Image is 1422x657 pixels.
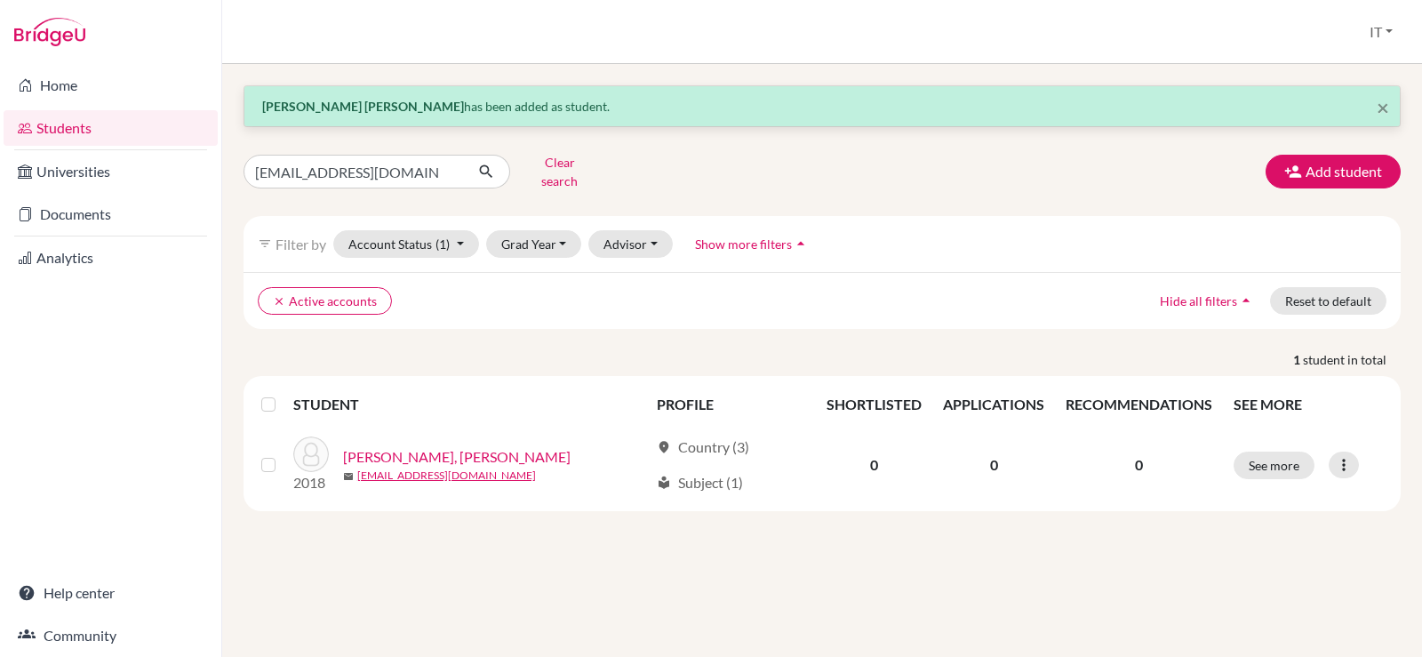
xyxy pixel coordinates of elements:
[932,383,1055,426] th: APPLICATIONS
[657,476,671,490] span: local_library
[695,236,792,252] span: Show more filters
[4,154,218,189] a: Universities
[343,471,354,482] span: mail
[343,446,571,468] a: [PERSON_NAME], [PERSON_NAME]
[4,618,218,653] a: Community
[1377,94,1389,120] span: ×
[276,236,326,252] span: Filter by
[14,18,85,46] img: Bridge-U
[588,230,673,258] button: Advisor
[1160,293,1237,308] span: Hide all filters
[486,230,582,258] button: Grad Year
[1377,97,1389,118] button: Close
[816,426,932,504] td: 0
[657,440,671,454] span: location_on
[333,230,479,258] button: Account Status(1)
[657,472,743,493] div: Subject (1)
[1237,292,1255,309] i: arrow_drop_up
[680,230,825,258] button: Show more filtersarrow_drop_up
[932,426,1055,504] td: 0
[244,155,464,188] input: Find student by name...
[646,383,816,426] th: PROFILE
[816,383,932,426] th: SHORTLISTED
[273,295,285,308] i: clear
[293,437,329,472] img: ABDEL SHAHID, Nicole Effat
[258,236,272,251] i: filter_list
[657,437,749,458] div: Country (3)
[293,383,646,426] th: STUDENT
[1362,15,1401,49] button: IT
[293,472,329,493] p: 2018
[1234,452,1314,479] button: See more
[1293,350,1303,369] strong: 1
[1303,350,1401,369] span: student in total
[1223,383,1394,426] th: SEE MORE
[1055,383,1223,426] th: RECOMMENDATIONS
[4,68,218,103] a: Home
[4,575,218,611] a: Help center
[435,236,450,252] span: (1)
[1266,155,1401,188] button: Add student
[1066,454,1212,476] p: 0
[4,110,218,146] a: Students
[4,196,218,232] a: Documents
[4,240,218,276] a: Analytics
[1145,287,1270,315] button: Hide all filtersarrow_drop_up
[510,148,609,195] button: Clear search
[258,287,392,315] button: clearActive accounts
[792,235,810,252] i: arrow_drop_up
[1270,287,1386,315] button: Reset to default
[262,97,1382,116] p: has been added as student.
[262,99,464,114] strong: [PERSON_NAME] [PERSON_NAME]
[357,468,536,484] a: [EMAIL_ADDRESS][DOMAIN_NAME]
